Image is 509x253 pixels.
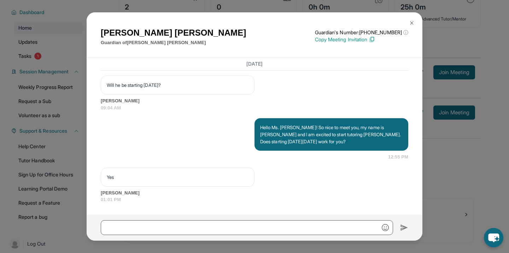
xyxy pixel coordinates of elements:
[101,26,246,39] h1: [PERSON_NAME] [PERSON_NAME]
[101,196,408,203] span: 01:01 PM
[101,189,408,197] span: [PERSON_NAME]
[382,224,389,231] img: Emoji
[107,82,248,89] p: Will he be starting [DATE]?
[388,153,408,161] span: 12:55 PM
[260,124,403,145] p: Hello Ms. [PERSON_NAME]! So nice to meet you, my name is [PERSON_NAME] and I am excited to start ...
[484,228,503,247] button: chat-button
[315,36,408,43] p: Copy Meeting Invitation
[101,60,408,67] h3: [DATE]
[107,174,248,181] p: Yes
[101,97,408,104] span: [PERSON_NAME]
[315,29,408,36] p: Guardian's Number: [PHONE_NUMBER]
[101,104,408,112] span: 09:04 AM
[101,39,246,46] p: Guardian of [PERSON_NAME] [PERSON_NAME]
[409,20,415,26] img: Close Icon
[403,29,408,36] span: ⓘ
[369,36,375,43] img: Copy Icon
[400,223,408,232] img: Send icon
